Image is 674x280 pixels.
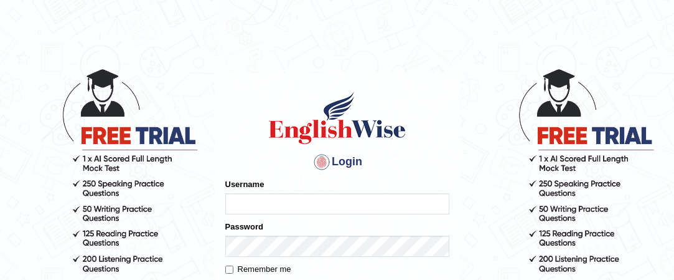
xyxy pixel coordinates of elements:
label: Password [225,221,263,233]
h4: Login [225,152,449,172]
img: Logo of English Wise sign in for intelligent practice with AI [266,90,408,146]
input: Remember me [225,266,233,274]
label: Remember me [225,263,291,276]
label: Username [225,178,264,190]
